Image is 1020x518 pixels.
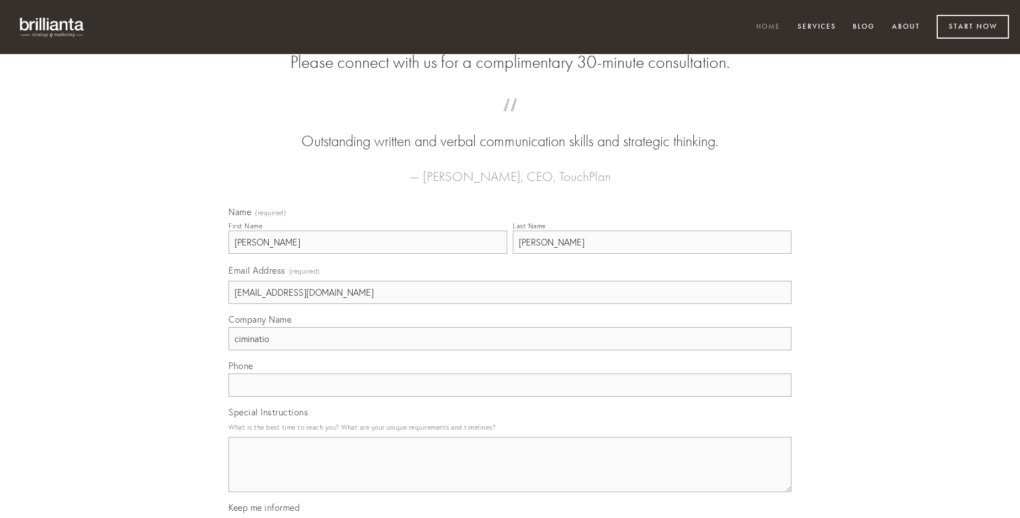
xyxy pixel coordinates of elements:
[513,222,546,230] div: Last Name
[289,264,320,279] span: (required)
[229,360,253,371] span: Phone
[11,11,94,43] img: brillianta - research, strategy, marketing
[255,210,286,216] span: (required)
[937,15,1009,39] a: Start Now
[246,109,774,152] blockquote: Outstanding written and verbal communication skills and strategic thinking.
[229,222,262,230] div: First Name
[229,420,791,435] p: What is the best time to reach you? What are your unique requirements and timelines?
[790,18,843,36] a: Services
[846,18,882,36] a: Blog
[246,109,774,131] span: “
[885,18,927,36] a: About
[229,407,308,418] span: Special Instructions
[749,18,788,36] a: Home
[246,152,774,188] figcaption: — [PERSON_NAME], CEO, TouchPlan
[229,52,791,73] h2: Please connect with us for a complimentary 30-minute consultation.
[229,314,291,325] span: Company Name
[229,206,251,217] span: Name
[229,502,300,513] span: Keep me informed
[229,265,285,276] span: Email Address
